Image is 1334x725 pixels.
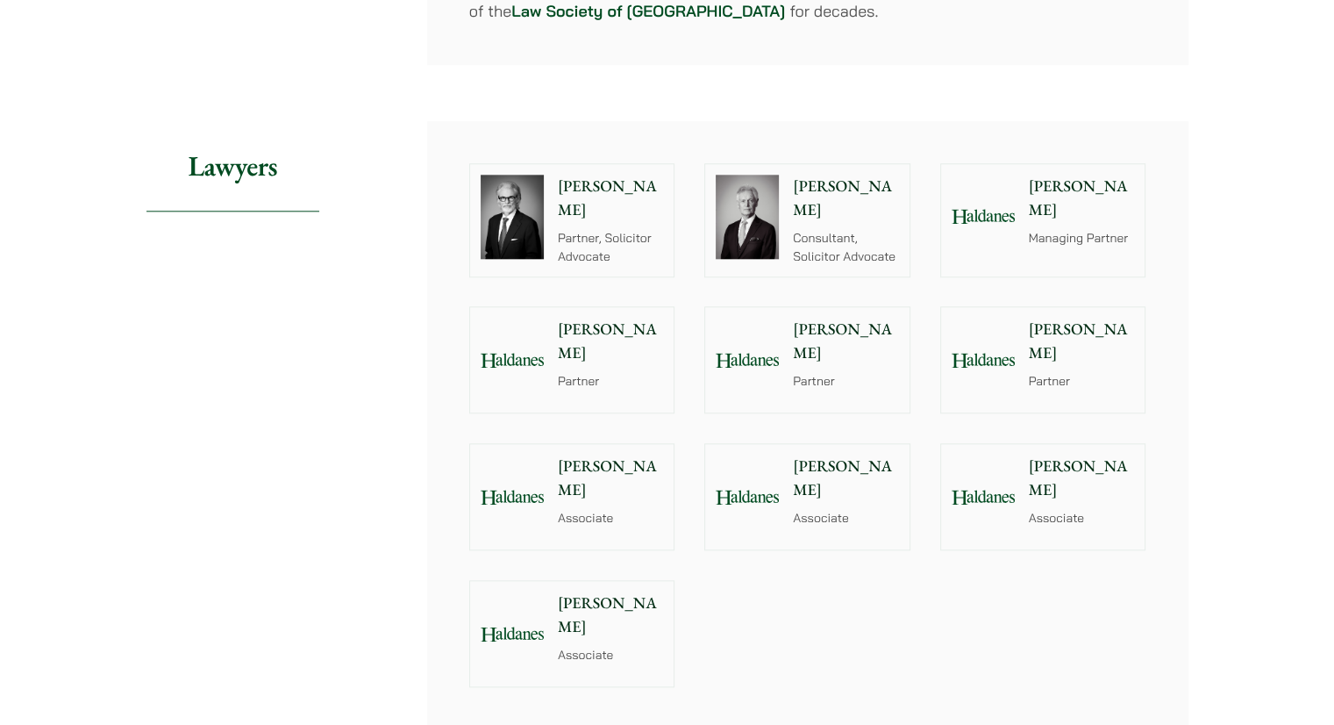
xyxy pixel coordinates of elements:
[558,646,664,664] p: Associate
[793,229,899,266] p: Consultant, Solicitor Advocate
[1029,175,1135,222] p: [PERSON_NAME]
[793,455,899,502] p: [PERSON_NAME]
[558,372,664,391] p: Partner
[793,509,899,528] p: Associate
[1029,318,1135,365] p: [PERSON_NAME]
[704,163,910,277] a: [PERSON_NAME] Consultant, Solicitor Advocate
[511,1,785,21] a: Law Society of [GEOGRAPHIC_DATA]
[952,455,1015,539] img: Joanne Lam photo
[793,318,899,365] p: [PERSON_NAME]
[940,306,1146,413] a: [PERSON_NAME] Partner
[558,592,664,639] p: [PERSON_NAME]
[558,318,664,365] p: [PERSON_NAME]
[1029,372,1135,391] p: Partner
[558,229,664,266] p: Partner, Solicitor Advocate
[940,443,1146,550] a: Joanne Lam photo [PERSON_NAME] Associate
[793,372,899,391] p: Partner
[481,455,544,539] img: Florence Yan photo
[1029,509,1135,528] p: Associate
[558,175,664,222] p: [PERSON_NAME]
[558,455,664,502] p: [PERSON_NAME]
[793,175,899,222] p: [PERSON_NAME]
[704,306,910,413] a: [PERSON_NAME] Partner
[469,443,675,550] a: Florence Yan photo [PERSON_NAME] Associate
[1029,455,1135,502] p: [PERSON_NAME]
[469,580,675,687] a: [PERSON_NAME] Associate
[1029,229,1135,248] p: Managing Partner
[940,163,1146,277] a: [PERSON_NAME] Managing Partner
[469,163,675,277] a: [PERSON_NAME] Partner, Solicitor Advocate
[558,509,664,528] p: Associate
[469,306,675,413] a: [PERSON_NAME] Partner
[704,443,910,550] a: [PERSON_NAME] Associate
[146,121,319,212] h2: Lawyers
